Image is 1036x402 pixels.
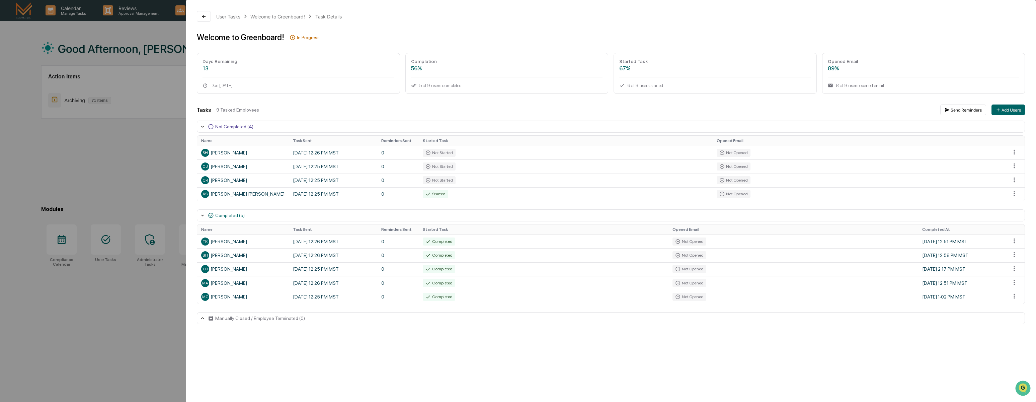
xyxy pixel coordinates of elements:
[13,84,43,91] span: Preclearance
[215,213,245,218] div: Completed (5)
[289,146,377,159] td: [DATE] 12:26 PM MST
[918,234,1007,248] td: [DATE] 12:51 PM MST
[201,293,285,301] div: [PERSON_NAME]
[377,290,419,304] td: 0
[203,253,208,258] span: SH
[419,224,668,234] th: Started Task
[201,149,285,157] div: [PERSON_NAME]
[377,136,419,146] th: Reminders Sent
[423,149,456,157] div: Not Started
[419,136,713,146] th: Started Task
[672,279,706,287] div: Not Opened
[201,251,285,259] div: [PERSON_NAME]
[46,82,86,94] a: 🗄️Attestations
[215,124,253,129] div: Not Completed (4)
[377,276,419,290] td: 0
[289,262,377,276] td: [DATE] 12:25 PM MST
[423,238,455,246] div: Completed
[197,136,289,146] th: Name
[289,248,377,262] td: [DATE] 12:26 PM MST
[918,248,1007,262] td: [DATE] 12:58 PM MST
[918,290,1007,304] td: [DATE] 1:02 PM MST
[49,85,54,90] div: 🗄️
[201,279,285,287] div: [PERSON_NAME]
[4,82,46,94] a: 🖐️Preclearance
[23,58,85,63] div: We're available if you need us!
[67,114,81,119] span: Pylon
[991,105,1025,115] button: Add Users
[289,136,377,146] th: Task Sent
[203,164,208,169] span: CJ
[377,262,419,276] td: 0
[202,294,209,299] span: MC
[55,84,83,91] span: Attestations
[203,150,208,155] span: SH
[203,65,394,72] div: 13
[4,94,45,107] a: 🔎Data Lookup
[411,65,603,72] div: 56%
[377,224,419,234] th: Reminders Sent
[918,276,1007,290] td: [DATE] 12:51 PM MST
[377,146,419,159] td: 0
[619,65,811,72] div: 67%
[717,176,750,184] div: Not Opened
[423,293,455,301] div: Completed
[197,32,284,42] div: Welcome to Greenboard!
[828,59,1019,64] div: Opened Email
[7,51,19,63] img: 1746055101610-c473b297-6a78-478c-a979-82029cc54cd1
[828,65,1019,72] div: 89%
[289,276,377,290] td: [DATE] 12:26 PM MST
[423,176,456,184] div: Not Started
[377,174,419,187] td: 0
[717,149,750,157] div: Not Opened
[672,238,706,246] div: Not Opened
[828,83,1019,88] div: 8 of 9 users opened email
[411,59,603,64] div: Completion
[203,178,208,183] span: CR
[203,59,394,64] div: Days Remaining
[197,107,211,113] div: Tasks
[203,239,208,244] span: TK
[203,192,208,196] span: KS
[201,176,285,184] div: [PERSON_NAME]
[377,248,419,262] td: 0
[713,136,1007,146] th: Opened Email
[411,83,603,88] div: 5 of 9 users completed
[377,187,419,201] td: 0
[197,224,289,234] th: Name
[918,262,1007,276] td: [DATE] 2:17 PM MST
[250,14,305,19] div: Welcome to Greenboard!
[423,265,455,273] div: Completed
[215,316,305,321] div: Manually Closed / Employee Terminated (0)
[377,159,419,173] td: 0
[7,14,122,25] p: How can we help?
[201,190,285,198] div: [PERSON_NAME] [PERSON_NAME]
[201,162,285,171] div: [PERSON_NAME]
[201,265,285,273] div: [PERSON_NAME]
[203,83,394,88] div: Due [DATE]
[297,35,320,40] div: In Progress
[672,265,706,273] div: Not Opened
[289,234,377,248] td: [DATE] 12:26 PM MST
[1015,380,1033,398] iframe: Open customer support
[114,53,122,61] button: Start new chat
[423,251,455,259] div: Completed
[619,59,811,64] div: Started Task
[289,224,377,234] th: Task Sent
[672,293,706,301] div: Not Opened
[619,83,811,88] div: 6 of 9 users started
[423,279,455,287] div: Completed
[216,14,240,19] div: User Tasks
[423,162,456,171] div: Not Started
[216,107,935,113] div: 9 Tasked Employees
[377,234,419,248] td: 0
[201,238,285,246] div: [PERSON_NAME]
[289,159,377,173] td: [DATE] 12:25 PM MST
[7,98,12,103] div: 🔎
[47,113,81,119] a: Powered byPylon
[202,281,208,285] span: MA
[668,224,918,234] th: Opened Email
[315,14,342,19] div: Task Details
